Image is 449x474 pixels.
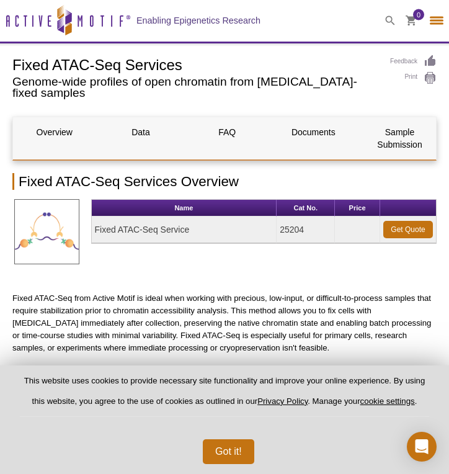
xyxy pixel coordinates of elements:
p: This website uses cookies to provide necessary site functionality and improve your online experie... [20,375,429,417]
button: cookie settings [360,396,415,406]
td: Fixed ATAC-Seq Service [92,217,277,243]
h2: Genome-wide profiles of open chromatin from [MEDICAL_DATA]-fixed samples [12,76,378,99]
div: Open Intercom Messenger [407,432,437,462]
a: Overview [13,117,96,147]
td: 25204 [277,217,335,243]
h2: Enabling Epigenetics Research [136,15,260,26]
a: 0 [406,16,417,29]
h1: Fixed ATAC-Seq Services [12,55,378,73]
span: 0 [417,9,420,20]
th: Name [92,200,277,217]
a: Feedback [390,55,437,68]
a: Documents [272,117,355,147]
a: Get Quote [383,221,433,238]
a: FAQ [185,117,269,147]
a: Privacy Policy [257,396,308,406]
button: Got it! [203,439,254,464]
h2: Fixed ATAC-Seq Services Overview [12,173,437,190]
p: Fixed ATAC-Seq from Active Motif is ideal when working with precious, low-input, or difficult-to-... [12,292,437,354]
img: Fixed ATAC-Seq Service [14,199,79,264]
a: Sample Submission [358,117,442,159]
a: Data [99,117,182,147]
th: Cat No. [277,200,335,217]
a: Print [390,71,437,85]
th: Price [335,200,380,217]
